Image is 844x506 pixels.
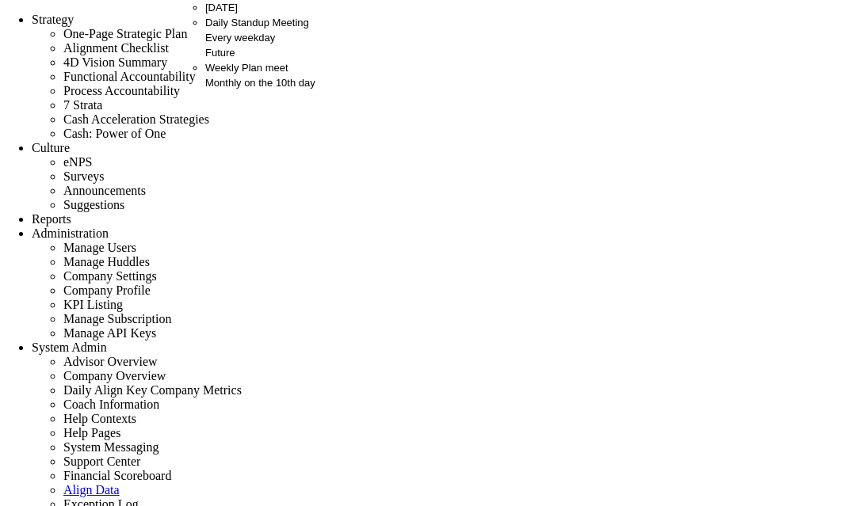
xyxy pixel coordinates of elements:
font: Announcements [63,184,146,197]
font: Alignment Checklist [63,41,169,55]
font: Help Contexts [63,412,136,425]
font: Financial Scoreboard [63,469,171,482]
font: Every weekday [205,32,275,44]
font: Culture [32,141,70,154]
font: Functional Accountability [63,70,196,83]
a: Align Data [63,483,120,496]
font: KPI Listing [63,298,123,311]
font: Company Overview [63,369,166,382]
font: Coach Information [63,398,159,411]
font: Advisor Overview [63,355,158,368]
font: System Messaging [63,440,158,454]
font: Monthly on the 10th day [205,77,315,89]
font: Cash: Power of One [63,127,166,140]
font: Cash Acceleration Strategies [63,112,209,126]
font: Surveys [63,169,105,183]
font: 7 Strata [63,98,102,112]
font: Suggestions [63,198,124,211]
font: Daily Align Key Company Metrics [63,383,242,397]
font: [DATE] [205,2,238,13]
font: Support Center [63,455,140,468]
font: Manage Huddles [63,255,150,268]
font: Manage Users [63,241,136,254]
font: Help Pages [63,426,120,439]
font: Manage API Keys [63,326,156,340]
font: Strategy [32,13,74,26]
li: Employee Net Promoter Score: A Measure of Employee Engagement [63,155,844,169]
font: Administration [32,226,109,240]
font: Future [205,47,235,59]
font: Company Profile [63,283,151,297]
font: Weekly Plan meet [205,62,288,74]
font: eNPS [63,155,92,169]
font: Process Accountability [63,84,180,97]
font: One-Page Strategic Plan [63,27,187,40]
font: System Admin [32,341,107,354]
font: Reports [32,212,71,226]
font: Company Settings [63,269,157,283]
font: 4D Vision Summary [63,55,167,69]
font: Manage Subscription [63,312,171,325]
font: Daily Standup Meeting [205,17,309,29]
